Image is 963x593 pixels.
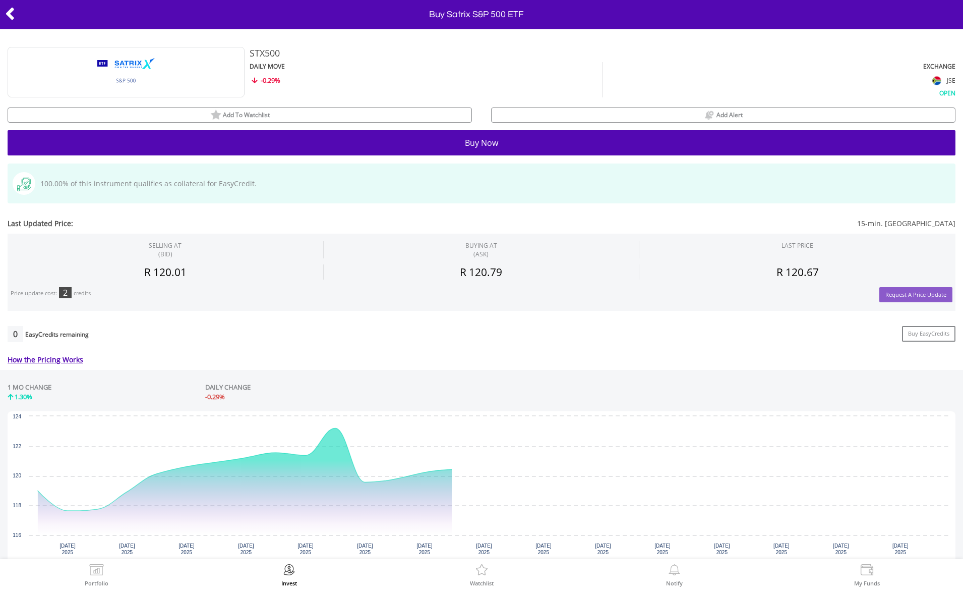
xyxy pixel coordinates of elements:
text: [DATE] 2025 [476,543,492,555]
div: 2 [59,287,72,298]
text: 116 [13,532,21,538]
div: 0 [8,326,23,342]
span: Add To Watchlist [223,111,270,119]
button: Buy Now [8,130,955,155]
img: TFSA.STX500.png [88,47,164,97]
span: Add Alert [716,111,743,119]
text: [DATE] 2025 [416,543,433,555]
img: price alerts bell [704,110,715,121]
img: Watchlist [474,564,490,578]
div: EasyCredits remaining [25,331,89,340]
img: flag [933,76,941,85]
text: [DATE] 2025 [119,543,135,555]
text: [DATE] 2025 [714,543,730,555]
text: [DATE] 2025 [833,543,849,555]
div: DAILY CHANGE [205,383,442,392]
label: My Funds [854,580,880,586]
span: 100.00% of this instrument qualifies as collateral for EasyCredit. [35,179,257,188]
span: JSE [947,76,955,85]
a: My Funds [854,564,880,586]
div: LAST PRICE [781,241,813,250]
span: Last Updated Price: [8,219,402,229]
div: STX500 [250,47,779,60]
text: [DATE] 2025 [178,543,195,555]
text: 120 [13,473,21,478]
text: [DATE] 2025 [297,543,314,555]
img: watchlist [210,110,221,121]
span: 15-min. [GEOGRAPHIC_DATA] [402,219,955,229]
div: Chart. Highcharts interactive chart. [8,411,955,563]
span: -0.29% [205,392,225,401]
text: [DATE] 2025 [773,543,790,555]
text: [DATE] 2025 [595,543,611,555]
span: -0.29% [261,76,280,85]
text: 124 [13,414,21,419]
button: price alerts bell Add Alert [491,107,955,123]
label: Invest [281,580,297,586]
text: [DATE] 2025 [654,543,671,555]
a: Buy EasyCredits [902,326,955,342]
a: Invest [281,564,297,586]
img: collateral-qualifying-green.svg [17,178,31,191]
span: 1.30% [15,392,32,401]
a: Portfolio [85,564,108,586]
text: 118 [13,503,21,508]
text: [DATE] 2025 [357,543,373,555]
div: credits [74,290,91,297]
label: Watchlist [470,580,494,586]
button: watchlist Add To Watchlist [8,107,472,123]
text: 122 [13,444,21,449]
span: R 120.67 [776,265,819,279]
text: [DATE] 2025 [238,543,254,555]
span: (ASK) [465,250,497,258]
a: How the Pricing Works [8,355,83,364]
div: EXCHANGE [603,62,955,71]
svg: Interactive chart [8,411,955,563]
div: SELLING AT [149,241,182,258]
label: Notify [666,580,683,586]
img: View Funds [859,564,875,578]
a: Watchlist [470,564,494,586]
img: View Notifications [667,564,682,578]
text: [DATE] 2025 [535,543,552,555]
button: Request A Price Update [879,287,952,303]
span: R 120.79 [460,265,502,279]
text: [DATE] 2025 [59,543,76,555]
div: Price update cost: [11,290,57,297]
div: DAILY MOVE [250,62,603,71]
text: [DATE] 2025 [892,543,909,555]
img: View Portfolio [89,564,104,578]
div: OPEN [603,87,955,97]
img: Invest Now [281,564,297,578]
div: 1 MO CHANGE [8,383,51,392]
label: Portfolio [85,580,108,586]
span: (BID) [149,250,182,258]
span: BUYING AT [465,241,497,258]
a: Notify [666,564,683,586]
span: R 120.01 [144,265,187,279]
